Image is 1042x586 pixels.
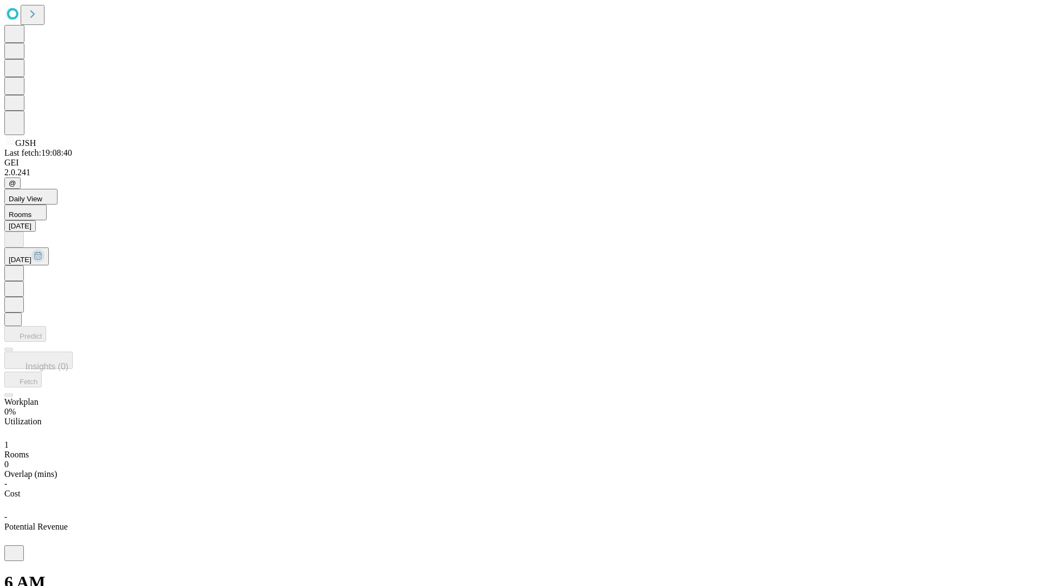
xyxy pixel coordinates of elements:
span: - [4,512,7,521]
span: @ [9,179,16,187]
span: Last fetch: 19:08:40 [4,148,72,157]
span: [DATE] [9,256,31,264]
button: Fetch [4,372,42,387]
button: Predict [4,326,46,342]
button: @ [4,177,21,189]
span: Insights (0) [26,362,68,371]
span: Cost [4,489,20,498]
div: 2.0.241 [4,168,1038,177]
span: Overlap (mins) [4,469,57,479]
span: - [4,479,7,488]
button: Daily View [4,189,58,205]
button: Insights (0) [4,352,73,369]
span: Utilization [4,417,41,426]
span: 0% [4,407,16,416]
div: GEI [4,158,1038,168]
span: GJSH [15,138,36,148]
button: [DATE] [4,247,49,265]
span: Rooms [9,211,31,219]
button: Rooms [4,205,47,220]
button: [DATE] [4,220,36,232]
span: Potential Revenue [4,522,68,531]
span: Workplan [4,397,39,406]
span: 0 [4,460,9,469]
span: Daily View [9,195,42,203]
span: 1 [4,440,9,449]
span: Rooms [4,450,29,459]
